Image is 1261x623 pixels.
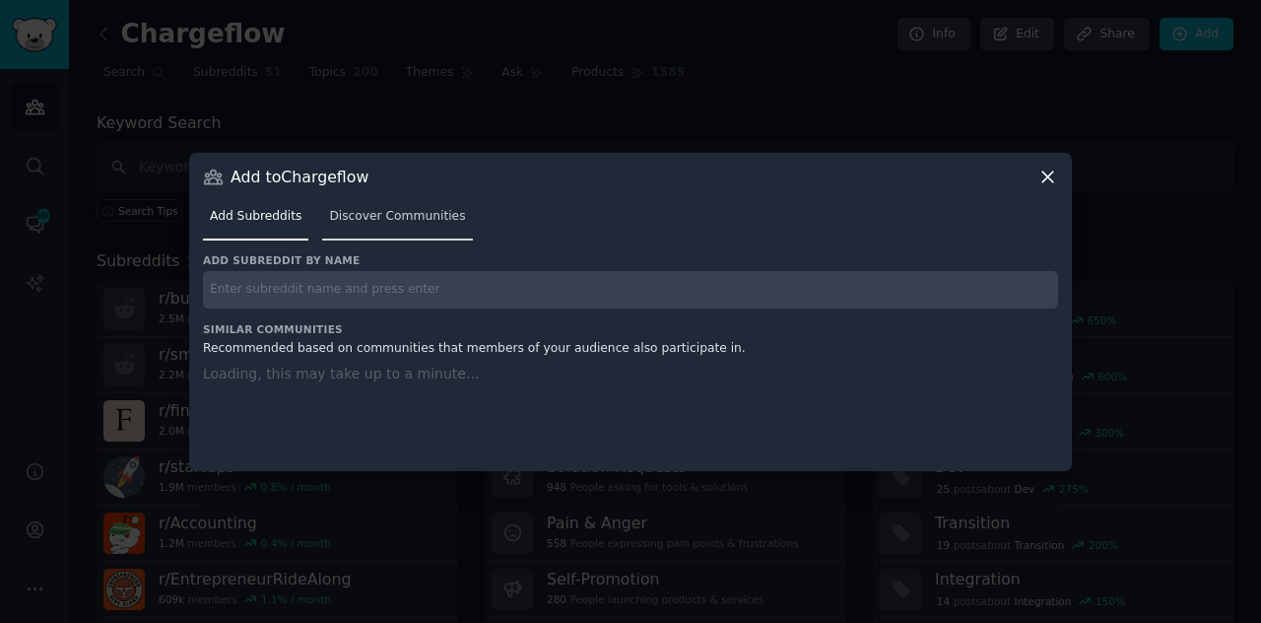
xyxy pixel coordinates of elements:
h3: Add to Chargeflow [231,167,368,187]
div: Loading, this may take up to a minute... [203,364,1058,447]
div: Recommended based on communities that members of your audience also participate in. [203,340,1058,358]
input: Enter subreddit name and press enter [203,271,1058,310]
h3: Similar Communities [203,322,1058,336]
span: Discover Communities [329,208,465,226]
a: Add Subreddits [203,201,308,242]
h3: Add subreddit by name [203,253,1058,267]
a: Discover Communities [322,201,472,242]
span: Add Subreddits [210,208,301,226]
